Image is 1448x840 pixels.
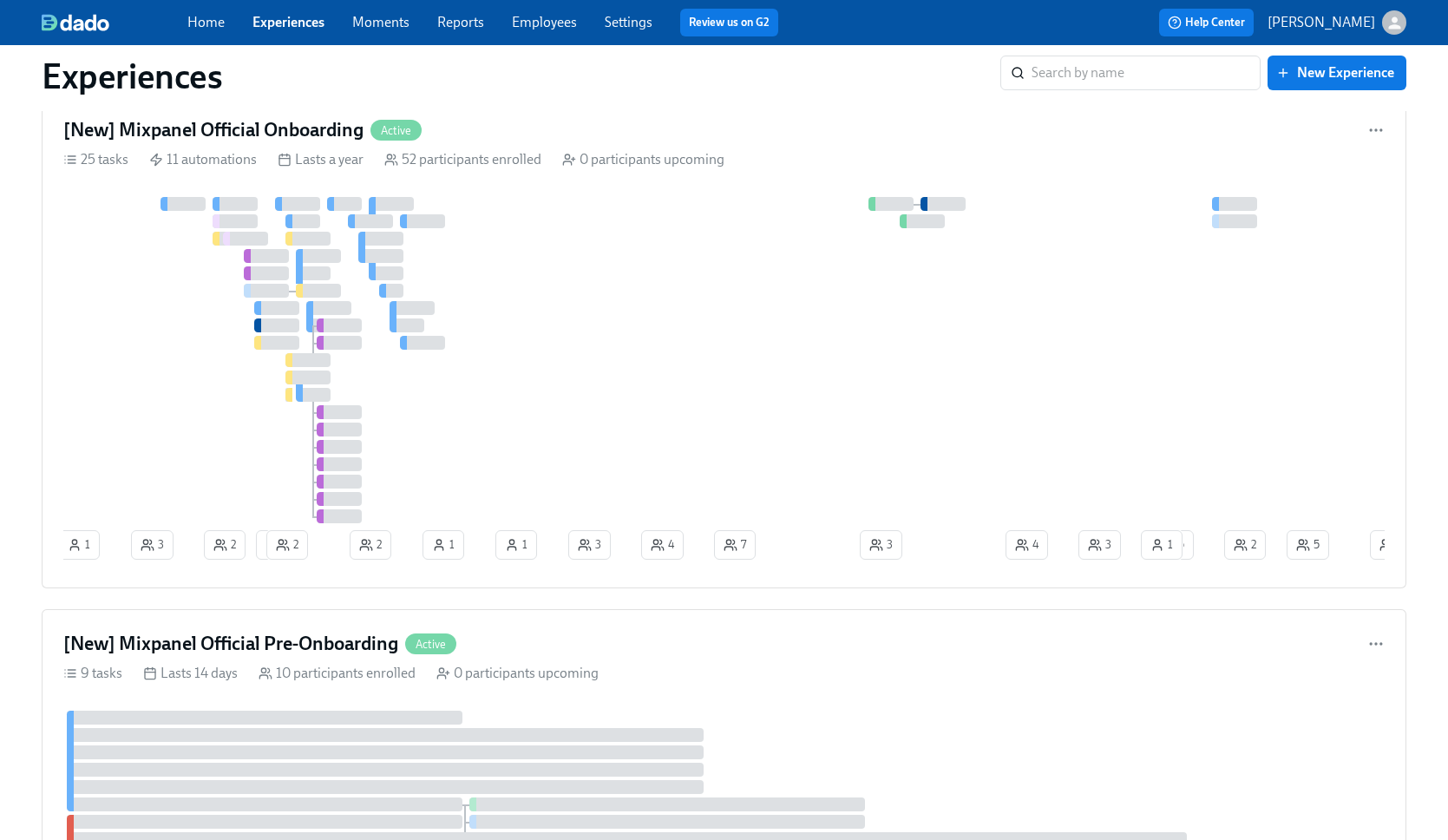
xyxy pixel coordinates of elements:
span: 3 [869,536,893,554]
a: Home [187,14,225,30]
span: 2 [1234,536,1256,554]
p: [PERSON_NAME] [1268,13,1375,32]
h4: [New] Mixpanel Official Onboarding [63,117,364,143]
a: Employees [512,14,577,30]
button: 2 [266,530,308,560]
span: 7 [724,536,746,554]
button: 2 [1224,530,1266,560]
button: 7 [714,530,756,560]
span: Help Center [1168,14,1245,31]
span: 2 [213,536,236,554]
span: 2 [359,536,382,554]
h1: Experiences [42,56,223,97]
button: 2 [1370,530,1412,560]
div: 0 participants upcoming [562,150,724,169]
div: 11 automations [149,150,257,169]
button: 1 [495,530,537,560]
a: dado [42,14,187,31]
button: 4 [641,530,684,560]
button: 3 [1078,530,1121,560]
div: 25 tasks [63,150,128,169]
a: Review us on G2 [689,14,770,31]
span: 1 [432,536,455,554]
div: 9 tasks [63,664,122,683]
input: Search by name [1032,56,1261,90]
span: 5 [1296,536,1320,554]
span: 1 [1150,536,1173,554]
button: 1 [58,530,100,560]
div: Lasts a year [278,150,364,169]
span: 4 [651,536,674,554]
a: Moments [352,14,410,30]
div: 52 participants enrolled [384,150,541,169]
span: 1 [505,536,527,554]
span: New Experience [1280,64,1394,82]
button: [PERSON_NAME] [1268,10,1406,35]
button: Help Center [1159,9,1254,36]
button: 5 [1287,530,1329,560]
span: Active [405,638,456,651]
a: [New] Mixpanel Official OnboardingActive25 tasks 11 automations Lasts a year 52 participants enro... [42,95,1406,588]
div: 10 participants enrolled [259,664,416,683]
span: 2 [1379,536,1402,554]
div: Lasts 14 days [143,664,238,683]
button: 3 [131,530,174,560]
span: 1 [68,536,90,554]
button: 1 [423,530,464,560]
span: 3 [578,536,601,554]
span: 4 [1015,536,1038,554]
h4: [New] Mixpanel Official Pre-Onboarding [63,631,398,657]
span: 1 [265,536,288,554]
span: Active [370,124,422,137]
a: Reports [437,14,484,30]
button: 2 [204,530,246,560]
span: 3 [141,536,164,554]
a: Experiences [252,14,324,30]
button: New Experience [1268,56,1406,90]
button: 3 [568,530,611,560]
button: 2 [350,530,391,560]
button: 3 [860,530,902,560]
span: 2 [276,536,298,554]
a: Settings [605,14,652,30]
button: 4 [1006,530,1048,560]
button: Review us on G2 [680,9,778,36]
div: 0 participants upcoming [436,664,599,683]
span: 3 [1088,536,1111,554]
img: dado [42,14,109,31]
button: 1 [256,530,298,560]
button: 1 [1141,530,1183,560]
